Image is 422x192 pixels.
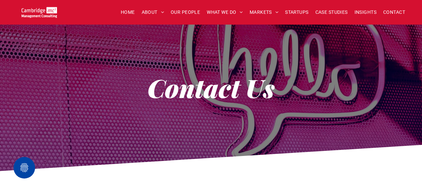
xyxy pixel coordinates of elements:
[380,7,409,18] a: CONTACT
[312,7,351,18] a: CASE STUDIES
[22,7,57,18] img: Go to Homepage
[117,7,138,18] a: HOME
[167,7,203,18] a: OUR PEOPLE
[203,7,246,18] a: WHAT WE DO
[282,7,312,18] a: STARTUPS
[138,7,168,18] a: ABOUT
[351,7,380,18] a: INSIGHTS
[246,71,275,104] strong: Us
[147,71,240,104] strong: Contact
[246,7,282,18] a: MARKETS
